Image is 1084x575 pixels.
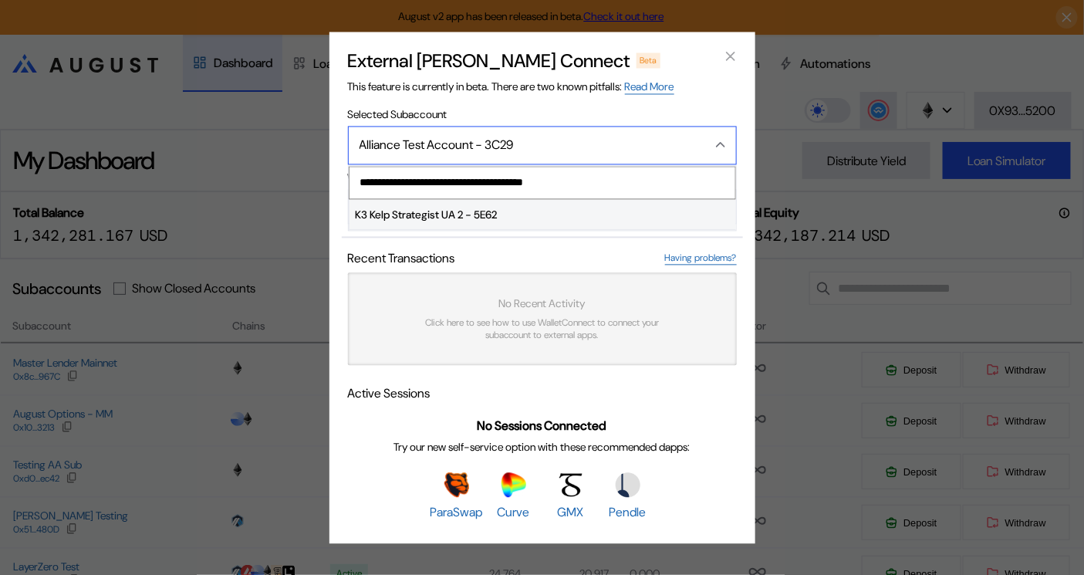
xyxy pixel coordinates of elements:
div: Alliance Test Account - 3C29 [360,137,685,154]
span: Selected Subaccount [348,107,737,121]
a: GMXGMX [545,473,597,521]
span: No Sessions Connected [478,418,607,435]
span: Pendle [610,505,647,521]
span: Curve [498,505,530,521]
a: ParaSwapParaSwap [431,473,483,521]
a: Having problems? [665,252,737,265]
button: close modal [718,44,743,69]
span: ParaSwap [431,505,483,521]
img: Pendle [616,473,640,498]
span: Click here to see how to use WalletConnect to connect your subaccount to external apps. [410,316,675,341]
img: ParaSwap [444,473,469,498]
h2: External [PERSON_NAME] Connect [348,49,630,73]
span: GMX [558,505,584,521]
img: GMX [559,473,583,498]
a: CurveCurve [488,473,540,521]
button: K3 Kelp Strategist UA 2 - 5E62 [350,200,736,231]
img: Curve [501,473,526,498]
button: Close menu [348,126,737,164]
a: PendlePendle [602,473,654,521]
span: Try our new self-service option with these recommended dapps: [394,441,691,455]
span: No Recent Activity [499,296,586,310]
span: Recent Transactions [348,250,455,266]
span: Active Sessions [348,385,431,401]
a: Read More [625,79,674,94]
span: This feature is currently in beta. There are two known pitfalls: [348,79,674,94]
div: Beta [637,52,661,68]
a: No Recent ActivityClick here to see how to use WalletConnect to connect your subaccount to extern... [348,272,737,365]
